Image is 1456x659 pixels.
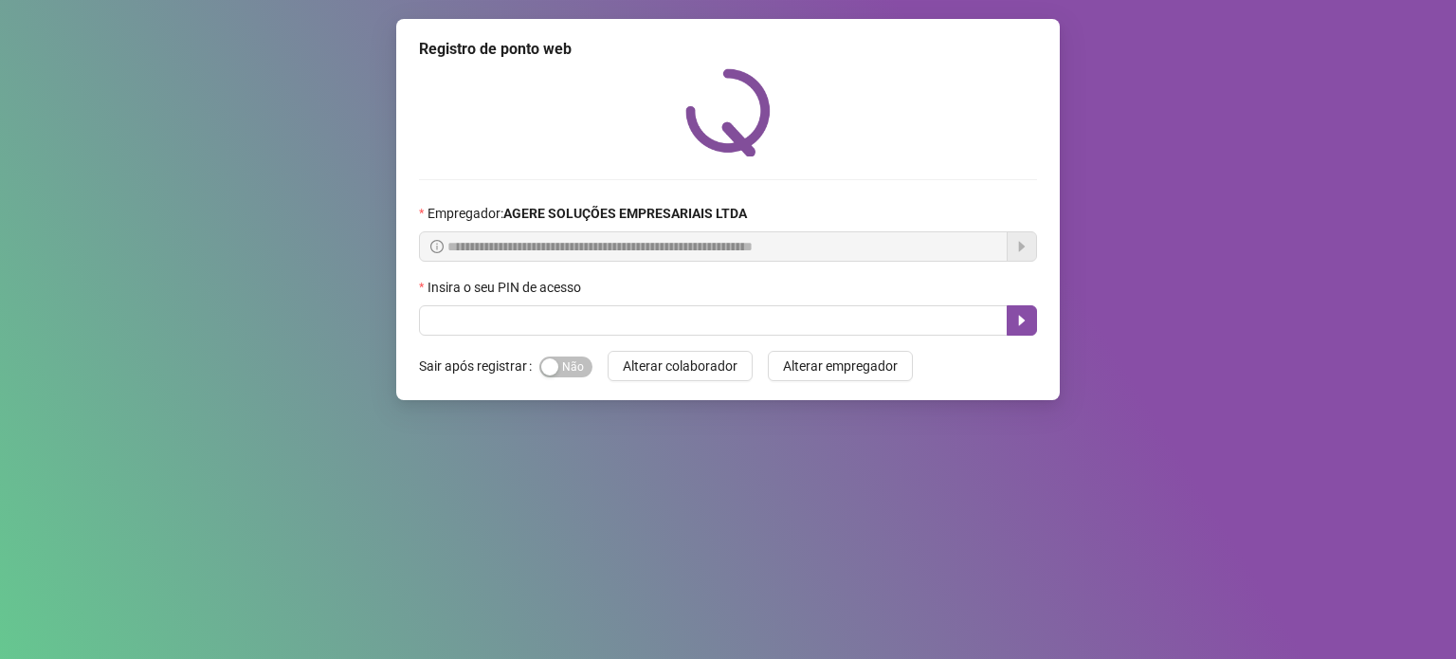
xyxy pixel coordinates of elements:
label: Insira o seu PIN de acesso [419,277,593,298]
span: Alterar empregador [783,356,898,376]
label: Sair após registrar [419,351,539,381]
span: info-circle [430,240,444,253]
div: Registro de ponto web [419,38,1037,61]
span: caret-right [1014,313,1029,328]
span: Alterar colaborador [623,356,737,376]
button: Alterar colaborador [608,351,753,381]
button: Alterar empregador [768,351,913,381]
span: Empregador : [428,203,747,224]
img: QRPoint [685,68,771,156]
strong: AGERE SOLUÇÕES EMPRESARIAIS LTDA [503,206,747,221]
